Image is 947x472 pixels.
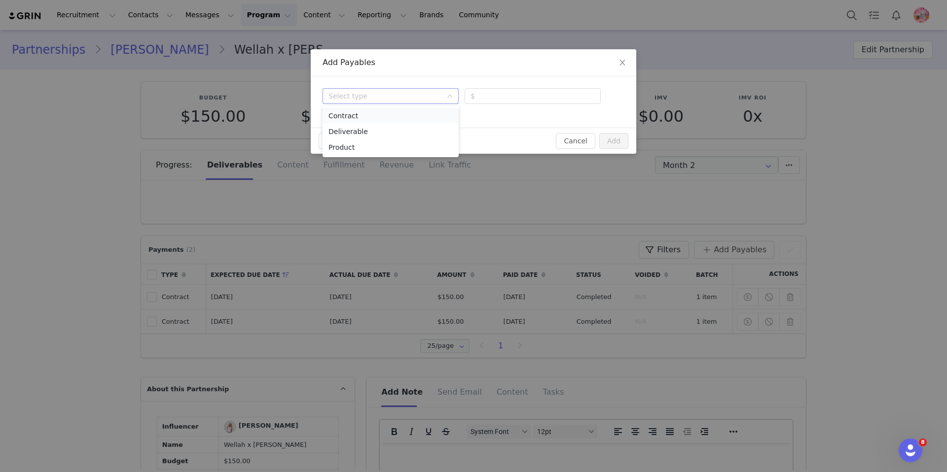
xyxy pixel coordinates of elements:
[328,91,442,101] div: Select type
[919,438,927,446] span: 8
[899,438,922,462] iframe: Intercom live chat
[323,57,624,68] div: Add Payables
[609,49,636,77] button: Close
[447,93,453,100] i: icon: down
[619,59,626,67] i: icon: close
[323,139,459,155] li: Product
[8,8,405,19] body: Rich Text Area. Press ALT-0 for help.
[319,133,418,149] button: Add Another Payable
[471,91,475,101] span: $
[323,124,459,139] li: Deliverable
[556,133,595,149] button: Cancel
[599,133,628,149] button: Add
[323,108,459,124] li: Contract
